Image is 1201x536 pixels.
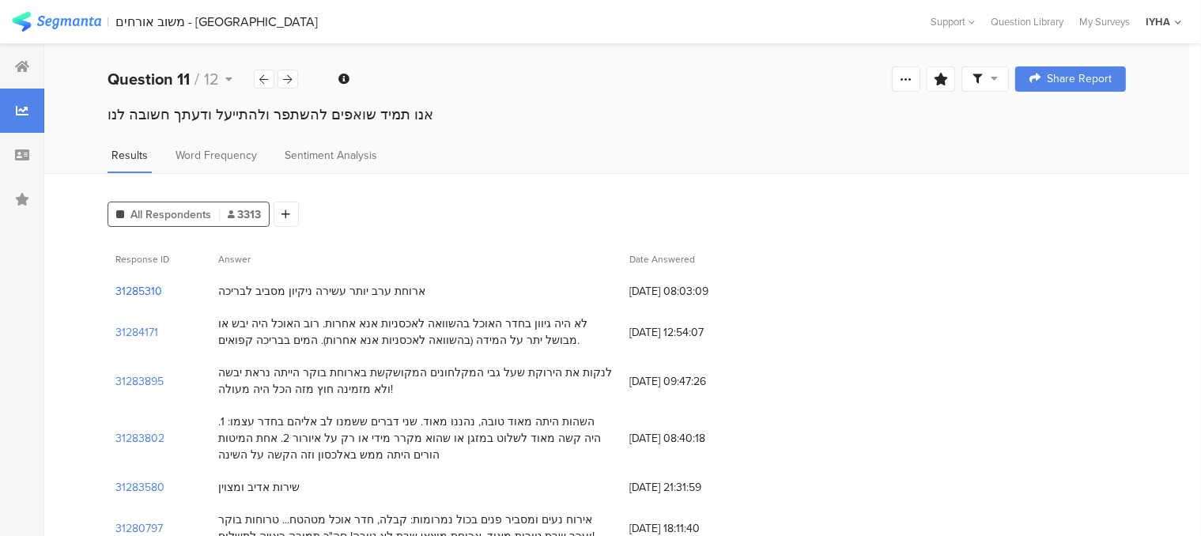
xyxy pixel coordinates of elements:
[111,147,148,164] span: Results
[108,13,110,31] div: |
[629,252,695,266] span: Date Answered
[115,252,169,266] span: Response ID
[204,67,219,91] span: 12
[228,206,261,223] span: 3313
[115,479,164,496] section: 31283580
[176,147,257,164] span: Word Frequency
[629,479,756,496] span: [DATE] 21:31:59
[108,67,190,91] b: Question 11
[629,430,756,447] span: [DATE] 08:40:18
[629,324,756,341] span: [DATE] 12:54:07
[218,413,614,463] div: השהות היתה מאוד טובה, נהננו מאוד. שני דברים ששמנו לב אליהם בחדר עצמו: 1. היה קשה מאוד לשלוט במזגן...
[115,373,164,390] section: 31283895
[115,430,164,447] section: 31283802
[108,104,1126,125] div: אנו תמיד שואפים להשתפר ולהתייעל ודעתך חשובה לנו
[218,364,614,398] div: לנקות את הירוקת שעל גבי המקלחונים המקושקשת בארוחת בוקר הייתה נראת יבשה ולא מזמינה חוץ מזה הכל היה...
[12,12,101,32] img: segmanta logo
[629,373,756,390] span: [DATE] 09:47:26
[285,147,377,164] span: Sentiment Analysis
[629,283,756,300] span: [DATE] 08:03:09
[1047,74,1112,85] span: Share Report
[218,479,300,496] div: שירות אדיב ומצוין
[115,324,158,341] section: 31284171
[218,283,425,300] div: ארוחת ערב יותר עשירה ניקיון מסביב לבריכה
[983,14,1071,29] a: Question Library
[115,283,162,300] section: 31285310
[195,67,199,91] span: /
[1071,14,1138,29] a: My Surveys
[1146,14,1170,29] div: IYHA
[130,206,211,223] span: All Respondents
[116,14,319,29] div: משוב אורחים - [GEOGRAPHIC_DATA]
[931,9,975,34] div: Support
[218,315,614,349] div: לא היה גיוון בחדר האוכל בהשוואה לאכסניות אנא אחרות. רוב האוכל היה יבש או מבושל יתר על המידה (בהשו...
[218,252,251,266] span: Answer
